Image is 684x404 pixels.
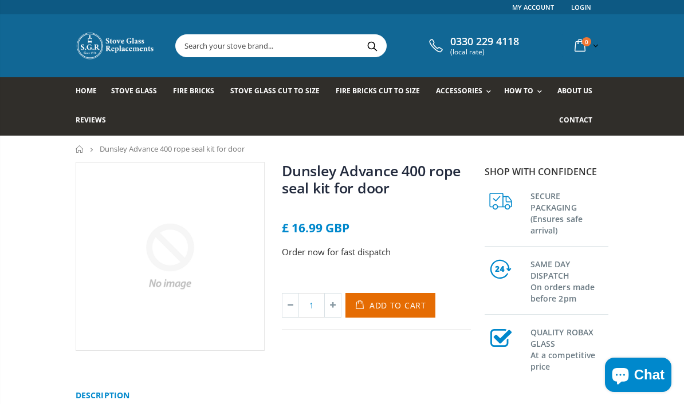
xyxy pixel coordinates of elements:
[436,77,497,106] a: Accessories
[76,86,97,96] span: Home
[559,106,601,136] a: Contact
[436,86,482,96] span: Accessories
[557,77,601,106] a: About us
[76,106,115,136] a: Reviews
[559,115,592,125] span: Contact
[345,293,435,318] button: Add to Cart
[504,77,548,106] a: How To
[336,86,420,96] span: Fire Bricks Cut To Size
[282,220,349,236] span: £ 16.99 GBP
[582,37,591,46] span: 0
[530,324,608,373] h3: QUALITY ROBAX GLASS At a competitive price
[602,358,675,395] inbox-online-store-chat: Shopify online store chat
[100,144,245,154] span: Dunsley Advance 400 rope seal kit for door
[76,163,264,350] img: no-image-2048-a2addb12_800x_crop_center.gif
[485,165,608,179] p: Shop with confidence
[359,35,385,57] button: Search
[530,188,608,236] h3: SECURE PACKAGING (Ensures safe arrival)
[173,86,214,96] span: Fire Bricks
[76,115,106,125] span: Reviews
[176,35,492,57] input: Search your stove brand...
[570,34,601,57] a: 0
[111,77,166,106] a: Stove Glass
[111,86,157,96] span: Stove Glass
[504,86,533,96] span: How To
[76,31,156,60] img: Stove Glass Replacement
[282,161,461,197] a: Dunsley Advance 400 rope seal kit for door
[369,300,426,311] span: Add to Cart
[282,245,471,259] p: Order now for fast dispatch
[336,77,429,106] a: Fire Bricks Cut To Size
[76,77,105,106] a: Home
[76,145,84,153] a: Home
[530,256,608,304] h3: SAME DAY DISPATCH On orders made before 2pm
[173,77,223,106] a: Fire Bricks
[230,77,328,106] a: Stove Glass Cut To Size
[230,86,319,96] span: Stove Glass Cut To Size
[557,86,592,96] span: About us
